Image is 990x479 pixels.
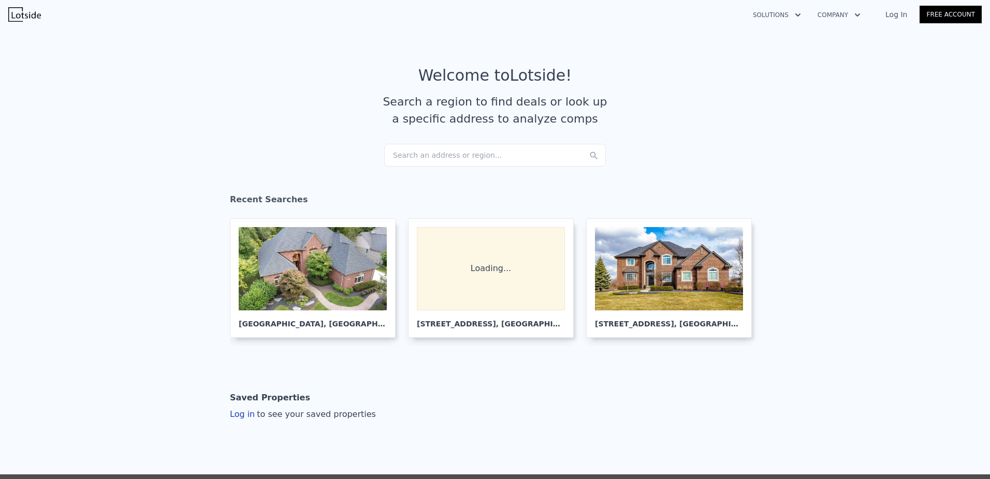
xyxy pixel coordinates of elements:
[8,7,41,22] img: Lotside
[239,310,387,329] div: [GEOGRAPHIC_DATA] , [GEOGRAPHIC_DATA]
[417,310,565,329] div: [STREET_ADDRESS] , [GEOGRAPHIC_DATA]
[595,310,743,329] div: [STREET_ADDRESS] , [GEOGRAPHIC_DATA]
[230,387,310,408] div: Saved Properties
[230,408,376,421] div: Log in
[255,409,376,419] span: to see your saved properties
[745,6,809,24] button: Solutions
[809,6,869,24] button: Company
[230,218,404,338] a: [GEOGRAPHIC_DATA], [GEOGRAPHIC_DATA]
[873,9,920,20] a: Log In
[418,66,572,85] div: Welcome to Lotside !
[408,218,582,338] a: Loading... [STREET_ADDRESS], [GEOGRAPHIC_DATA]
[379,93,611,127] div: Search a region to find deals or look up a specific address to analyze comps
[920,6,982,23] a: Free Account
[417,227,565,310] div: Loading...
[586,218,760,338] a: [STREET_ADDRESS], [GEOGRAPHIC_DATA]
[384,144,606,167] div: Search an address or region...
[230,185,760,218] div: Recent Searches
